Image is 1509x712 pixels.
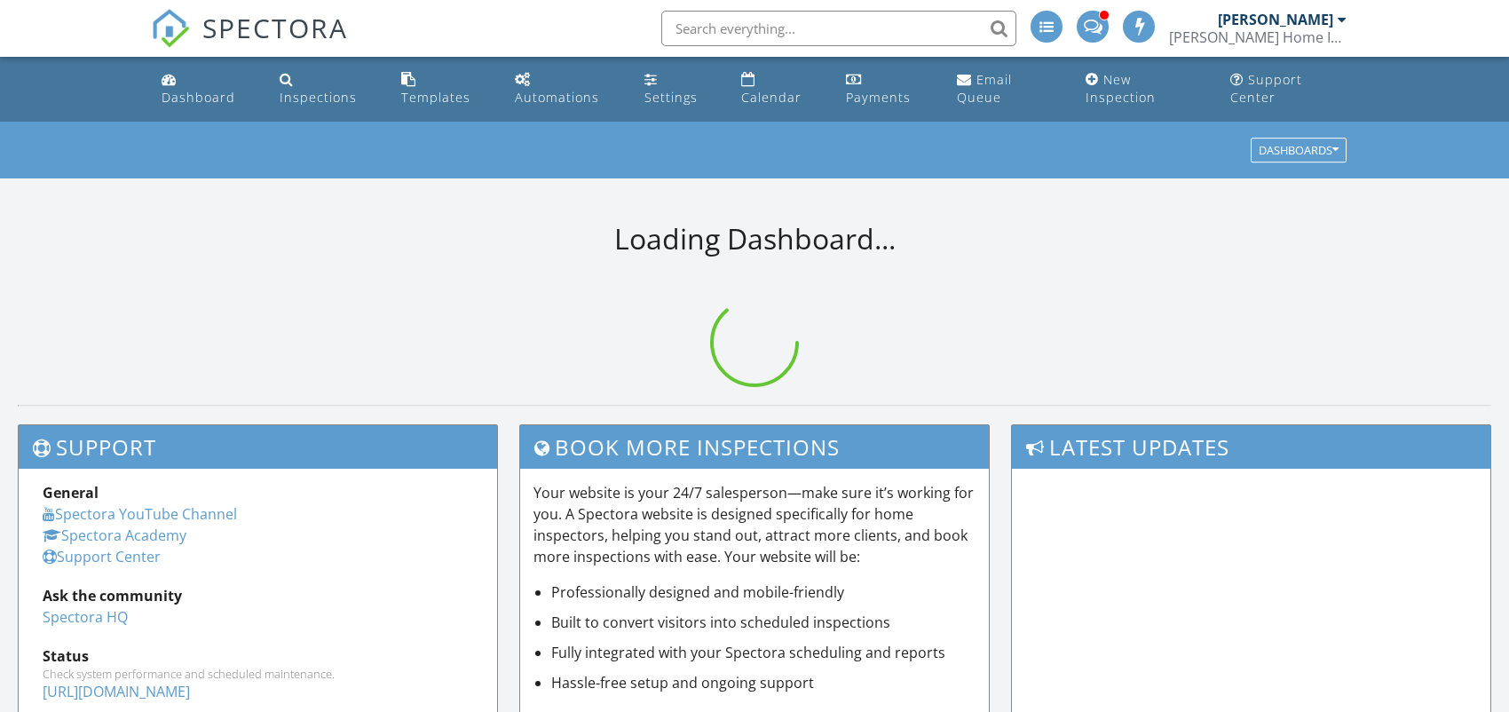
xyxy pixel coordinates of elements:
[394,64,494,115] a: Templates
[950,64,1064,115] a: Email Queue
[637,64,720,115] a: Settings
[508,64,623,115] a: Automations (Advanced)
[839,64,936,115] a: Payments
[43,483,99,502] strong: General
[661,11,1016,46] input: Search everything...
[154,64,258,115] a: Dashboard
[1169,28,1347,46] div: Al Morris Home Inspections, LLC
[1251,138,1347,163] button: Dashboards
[151,9,190,48] img: The Best Home Inspection Software - Spectora
[151,24,348,61] a: SPECTORA
[43,607,128,627] a: Spectora HQ
[1223,64,1355,115] a: Support Center
[43,585,473,606] div: Ask the community
[551,672,975,693] li: Hassle-free setup and ongoing support
[43,667,473,681] div: Check system performance and scheduled maintenance.
[273,64,379,115] a: Inspections
[957,71,1012,106] div: Email Queue
[551,581,975,603] li: Professionally designed and mobile-friendly
[1086,71,1156,106] div: New Inspection
[43,526,186,545] a: Spectora Academy
[551,612,975,633] li: Built to convert visitors into scheduled inspections
[202,9,348,46] span: SPECTORA
[43,504,237,524] a: Spectora YouTube Channel
[162,89,235,106] div: Dashboard
[19,425,497,469] h3: Support
[520,425,988,469] h3: Book More Inspections
[43,547,161,566] a: Support Center
[644,89,698,106] div: Settings
[1218,11,1333,28] div: [PERSON_NAME]
[1230,71,1302,106] div: Support Center
[280,89,357,106] div: Inspections
[515,89,599,106] div: Automations
[533,482,975,567] p: Your website is your 24/7 salesperson—make sure it’s working for you. A Spectora website is desig...
[551,642,975,663] li: Fully integrated with your Spectora scheduling and reports
[1259,145,1339,157] div: Dashboards
[43,645,473,667] div: Status
[846,89,911,106] div: Payments
[1078,64,1209,115] a: New Inspection
[401,89,470,106] div: Templates
[734,64,825,115] a: Calendar
[1012,425,1490,469] h3: Latest Updates
[741,89,802,106] div: Calendar
[43,682,190,701] a: [URL][DOMAIN_NAME]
